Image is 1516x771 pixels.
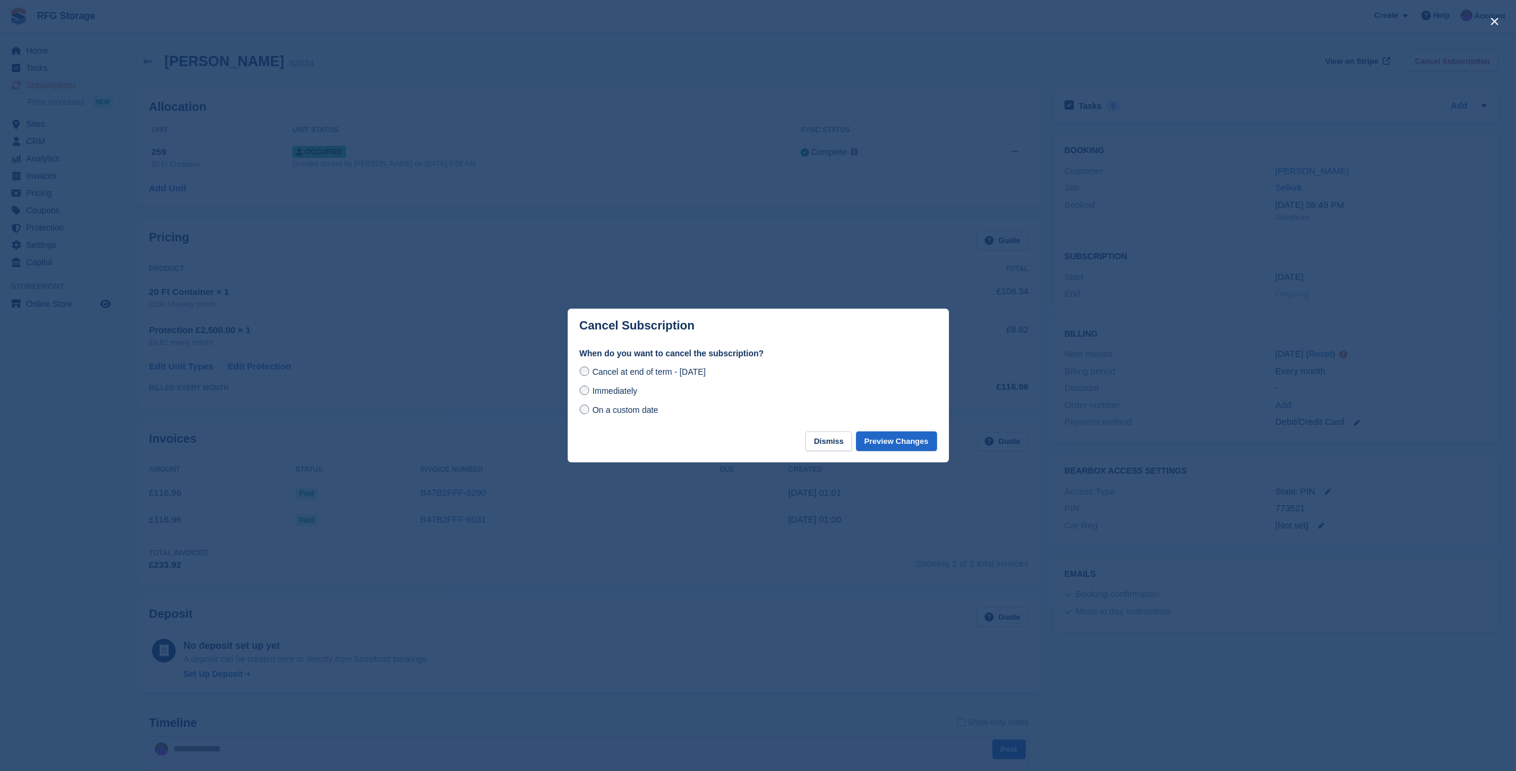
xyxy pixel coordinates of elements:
input: On a custom date [580,405,589,414]
button: Preview Changes [856,431,937,451]
input: Cancel at end of term - [DATE] [580,366,589,376]
span: Immediately [592,386,637,396]
label: When do you want to cancel the subscription? [580,347,937,360]
span: Cancel at end of term - [DATE] [592,367,705,377]
input: Immediately [580,385,589,395]
p: Cancel Subscription [580,319,695,332]
span: On a custom date [592,405,658,415]
button: Dismiss [805,431,852,451]
button: close [1485,12,1504,31]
